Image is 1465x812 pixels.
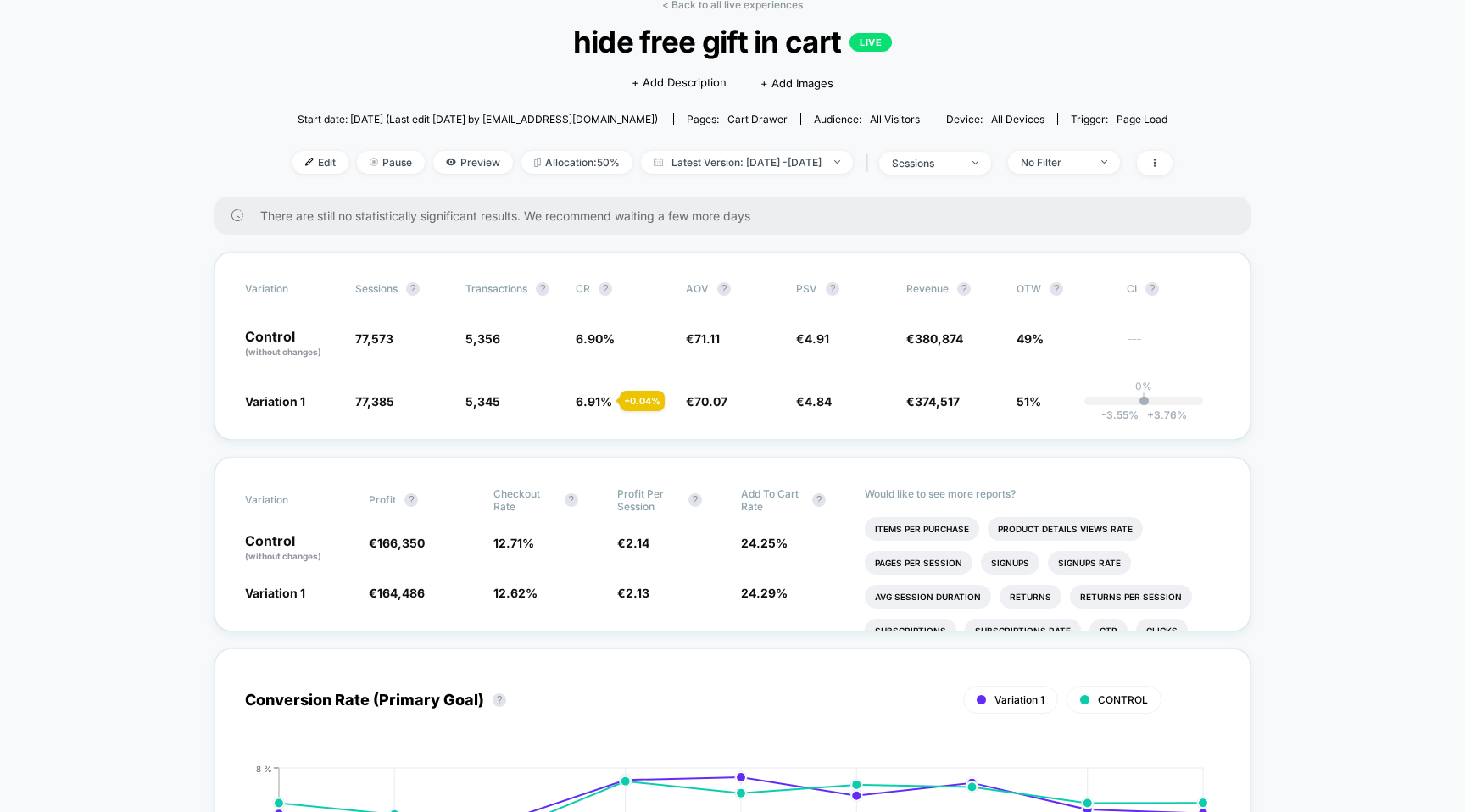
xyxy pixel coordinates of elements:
span: € [906,331,963,346]
span: There are still no statistically significant results. We recommend waiting a few more days [260,209,1217,223]
span: 164,486 [377,586,425,600]
div: + 0.04 % [620,391,665,411]
span: 6.90 % [576,331,615,346]
span: (without changes) [245,551,321,561]
span: | [861,151,879,175]
li: Pages Per Session [865,551,972,575]
span: Variation 1 [245,586,305,600]
span: Preview [433,151,513,174]
span: 49% [1017,331,1044,346]
span: -3.55 % [1101,409,1139,421]
span: Checkout Rate [493,487,556,513]
img: calendar [654,158,663,166]
span: Revenue [906,282,949,295]
span: € [617,586,649,600]
span: CONTROL [1098,693,1148,706]
li: Signups Rate [1048,551,1131,575]
span: hide free gift in cart [337,24,1128,59]
p: | [1142,392,1145,405]
li: Signups [981,551,1039,575]
div: Audience: [814,113,920,125]
span: cart drawer [727,113,788,125]
span: 71.11 [694,331,720,346]
span: Pause [357,151,425,174]
li: Subscriptions [865,619,956,642]
img: end [972,161,978,164]
button: ? [493,693,506,707]
li: Subscriptions Rate [965,619,1081,642]
span: all devices [991,113,1044,125]
span: 12.62 % [493,586,538,600]
button: ? [599,282,612,296]
span: 24.25 % [741,536,788,550]
span: 3.76 % [1139,409,1187,421]
span: Edit [292,151,348,174]
span: Variation 1 [245,394,305,409]
span: Latest Version: [DATE] - [DATE] [641,151,853,174]
img: end [1101,160,1107,164]
button: ? [1050,282,1063,296]
img: end [834,160,840,164]
span: Allocation: 50% [521,151,632,174]
span: € [617,536,649,550]
button: ? [812,493,826,507]
p: LIVE [849,33,892,52]
span: Transactions [465,282,527,295]
span: + [1147,409,1154,421]
li: Returns [1000,585,1061,609]
span: 51% [1017,394,1041,409]
p: 0% [1135,380,1152,392]
span: € [369,586,425,600]
div: Pages: [687,113,788,125]
span: 77,573 [355,331,393,346]
p: Control [245,534,352,563]
span: € [796,394,832,409]
span: CR [576,282,590,295]
span: 5,345 [465,394,500,409]
div: sessions [892,157,960,170]
div: Trigger: [1071,113,1167,125]
span: 77,385 [355,394,394,409]
img: end [370,158,378,166]
span: (without changes) [245,347,321,357]
span: CI [1127,282,1220,296]
span: Variation 1 [994,693,1044,706]
span: 12.71 % [493,536,534,550]
span: 4.91 [805,331,829,346]
img: rebalance [534,158,541,167]
span: + Add Images [760,76,833,90]
p: Would like to see more reports? [865,487,1220,500]
li: Clicks [1136,619,1188,642]
span: OTW [1017,282,1110,296]
span: Profit Per Session [617,487,680,513]
span: --- [1127,334,1220,359]
span: € [686,394,727,409]
button: ? [406,282,420,296]
span: Sessions [355,282,398,295]
span: Device: [933,113,1057,125]
span: 166,350 [377,536,425,550]
span: Add To Cart Rate [741,487,804,513]
span: 2.14 [626,536,649,550]
span: + Add Description [632,75,727,92]
li: Ctr [1089,619,1128,642]
button: ? [404,493,418,507]
span: PSV [796,282,817,295]
span: All Visitors [870,113,920,125]
span: Variation [245,282,338,296]
span: 2.13 [626,586,649,600]
span: 380,874 [915,331,963,346]
span: Profit [369,493,396,506]
button: ? [536,282,549,296]
span: € [686,331,720,346]
li: Returns Per Session [1070,585,1192,609]
span: 70.07 [694,394,727,409]
button: ? [688,493,702,507]
span: Page Load [1117,113,1167,125]
span: € [796,331,829,346]
button: ? [1145,282,1159,296]
span: 374,517 [915,394,960,409]
button: ? [565,493,578,507]
span: Variation [245,487,338,513]
span: 24.29 % [741,586,788,600]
